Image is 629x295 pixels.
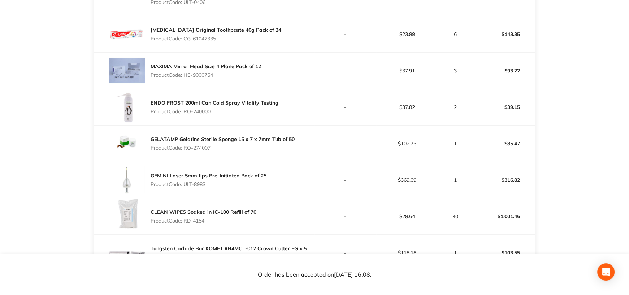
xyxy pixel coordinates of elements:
[438,104,473,110] p: 2
[109,162,145,198] img: MjByNXprcw
[151,27,281,33] a: [MEDICAL_DATA] Original Toothpaste 40g Pack of 24
[473,171,534,189] p: $316.82
[151,100,278,106] a: ENDO FROST 200ml Can Cold Spray Vitality Testing
[315,213,376,219] p: -
[151,72,261,78] p: Product Code: HS-9000754
[315,141,376,146] p: -
[151,109,278,114] p: Product Code: RO-240000
[315,68,376,74] p: -
[377,104,438,110] p: $37.82
[109,235,145,271] img: bDZrNjlieA
[151,181,266,187] p: Product Code: ULT-8983
[597,263,615,281] div: Open Intercom Messenger
[438,250,473,256] p: 1
[109,126,145,162] img: YXBlaTdvNQ
[315,31,376,37] p: -
[315,250,376,256] p: -
[315,177,376,183] p: -
[151,36,281,41] p: Product Code: CG-61047335
[473,62,534,79] p: $93.22
[377,31,438,37] p: $23.89
[258,271,372,278] p: Order has been accepted on [DATE] 16:08 .
[473,98,534,116] p: $39.15
[438,141,473,146] p: 1
[109,53,145,89] img: Yjl3dzllYw
[109,16,145,52] img: Z3plMDJ2NA
[151,136,295,142] a: GELATAMP Gelatine Sterile Sponge 15 x 7 x 7mm Tub of 50
[438,213,473,219] p: 40
[438,177,473,183] p: 1
[151,63,261,70] a: MAXIMA Mirror Head Size 4 Plane Pack of 12
[109,89,145,125] img: dHZpeWI1Yw
[377,213,438,219] p: $28.64
[151,145,295,151] p: Product Code: RO-274007
[151,245,307,252] a: Tungsten Carbide Bur KOMET #H4MCL-012 Crown Cutter FG x 5
[377,68,438,74] p: $37.91
[473,26,534,43] p: $143.35
[438,68,473,74] p: 3
[473,208,534,225] p: $1,001.46
[377,141,438,146] p: $102.73
[473,135,534,152] p: $85.47
[151,172,266,179] a: GEMINI Laser 5mm tips Pre-Initiated Pack of 25
[377,250,438,256] p: $118.18
[377,177,438,183] p: $369.09
[151,218,256,224] p: Product Code: RD-4154
[315,104,376,110] p: -
[109,198,145,234] img: NWQ4cGwydw
[151,209,256,215] a: CLEAN WIPES Soaked in IC-100 Refill of 70
[473,244,534,261] p: $103.55
[438,31,473,37] p: 6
